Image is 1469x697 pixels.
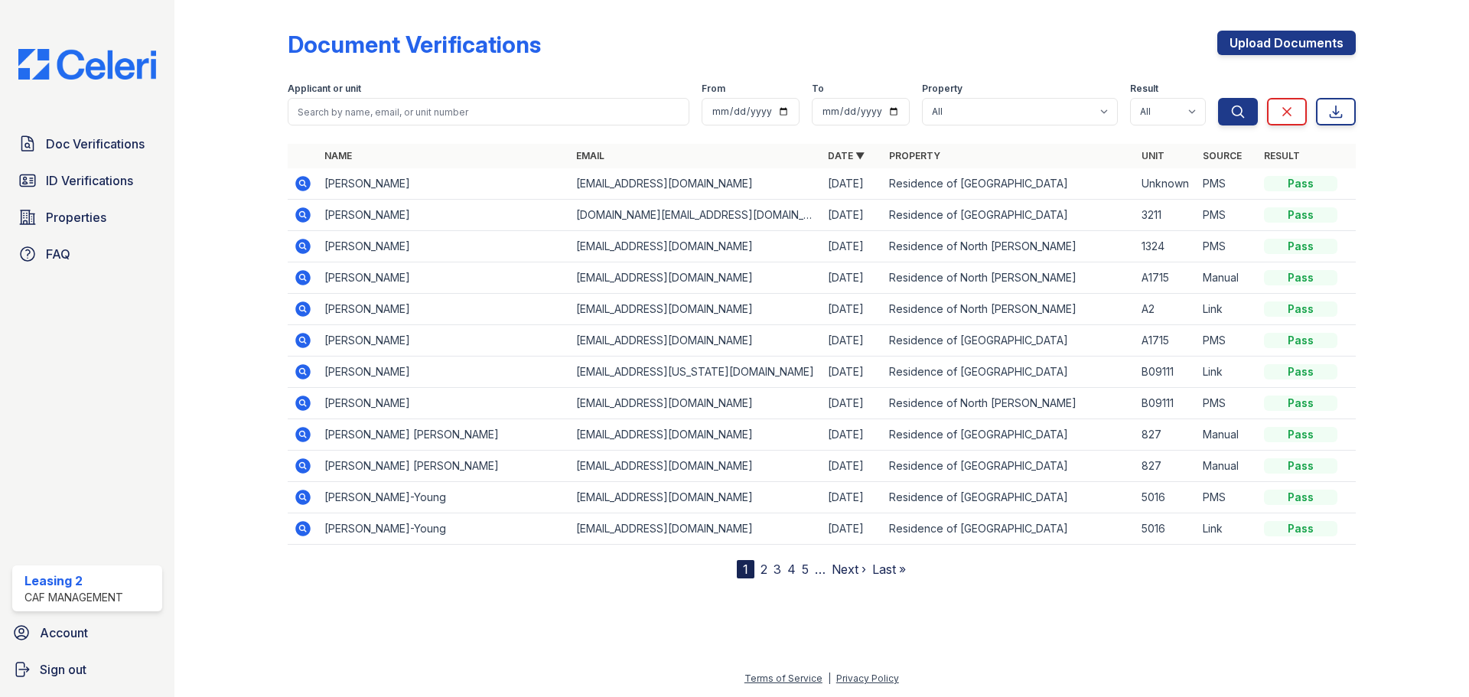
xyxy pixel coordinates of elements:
[1197,419,1258,451] td: Manual
[570,325,822,357] td: [EMAIL_ADDRESS][DOMAIN_NAME]
[872,562,906,577] a: Last »
[761,562,767,577] a: 2
[12,129,162,159] a: Doc Verifications
[1135,200,1197,231] td: 3211
[822,231,883,262] td: [DATE]
[1264,364,1337,379] div: Pass
[802,562,809,577] a: 5
[883,325,1135,357] td: Residence of [GEOGRAPHIC_DATA]
[1135,513,1197,545] td: 5016
[889,150,940,161] a: Property
[1135,325,1197,357] td: A1715
[787,562,796,577] a: 4
[1135,388,1197,419] td: B09111
[40,624,88,642] span: Account
[883,168,1135,200] td: Residence of [GEOGRAPHIC_DATA]
[1264,301,1337,317] div: Pass
[1130,83,1158,95] label: Result
[6,617,168,648] a: Account
[570,168,822,200] td: [EMAIL_ADDRESS][DOMAIN_NAME]
[822,200,883,231] td: [DATE]
[318,513,570,545] td: [PERSON_NAME]-Young
[828,150,865,161] a: Date ▼
[883,451,1135,482] td: Residence of [GEOGRAPHIC_DATA]
[324,150,352,161] a: Name
[1264,150,1300,161] a: Result
[1197,294,1258,325] td: Link
[318,419,570,451] td: [PERSON_NAME] [PERSON_NAME]
[1264,427,1337,442] div: Pass
[1197,231,1258,262] td: PMS
[744,673,822,684] a: Terms of Service
[1197,262,1258,294] td: Manual
[822,294,883,325] td: [DATE]
[318,388,570,419] td: [PERSON_NAME]
[1135,482,1197,513] td: 5016
[12,165,162,196] a: ID Verifications
[570,231,822,262] td: [EMAIL_ADDRESS][DOMAIN_NAME]
[1197,357,1258,388] td: Link
[288,98,689,125] input: Search by name, email, or unit number
[1264,521,1337,536] div: Pass
[883,231,1135,262] td: Residence of North [PERSON_NAME]
[1135,231,1197,262] td: 1324
[40,660,86,679] span: Sign out
[12,202,162,233] a: Properties
[570,419,822,451] td: [EMAIL_ADDRESS][DOMAIN_NAME]
[318,231,570,262] td: [PERSON_NAME]
[1197,200,1258,231] td: PMS
[836,673,899,684] a: Privacy Policy
[883,419,1135,451] td: Residence of [GEOGRAPHIC_DATA]
[883,513,1135,545] td: Residence of [GEOGRAPHIC_DATA]
[1264,396,1337,411] div: Pass
[822,513,883,545] td: [DATE]
[822,168,883,200] td: [DATE]
[1264,490,1337,505] div: Pass
[1142,150,1164,161] a: Unit
[702,83,725,95] label: From
[318,357,570,388] td: [PERSON_NAME]
[1264,239,1337,254] div: Pass
[24,590,123,605] div: CAF Management
[570,294,822,325] td: [EMAIL_ADDRESS][DOMAIN_NAME]
[828,673,831,684] div: |
[1264,458,1337,474] div: Pass
[883,388,1135,419] td: Residence of North [PERSON_NAME]
[883,482,1135,513] td: Residence of [GEOGRAPHIC_DATA]
[318,294,570,325] td: [PERSON_NAME]
[832,562,866,577] a: Next ›
[288,83,361,95] label: Applicant or unit
[6,654,168,685] a: Sign out
[774,562,781,577] a: 3
[822,262,883,294] td: [DATE]
[24,572,123,590] div: Leasing 2
[46,135,145,153] span: Doc Verifications
[1135,451,1197,482] td: 827
[570,262,822,294] td: [EMAIL_ADDRESS][DOMAIN_NAME]
[922,83,963,95] label: Property
[737,560,754,578] div: 1
[1264,207,1337,223] div: Pass
[6,49,168,80] img: CE_Logo_Blue-a8612792a0a2168367f1c8372b55b34899dd931a85d93a1a3d3e32e68fde9ad4.png
[1197,388,1258,419] td: PMS
[318,168,570,200] td: [PERSON_NAME]
[12,239,162,269] a: FAQ
[318,451,570,482] td: [PERSON_NAME] [PERSON_NAME]
[570,388,822,419] td: [EMAIL_ADDRESS][DOMAIN_NAME]
[822,388,883,419] td: [DATE]
[1197,513,1258,545] td: Link
[1135,168,1197,200] td: Unknown
[1264,176,1337,191] div: Pass
[815,560,826,578] span: …
[1197,168,1258,200] td: PMS
[1197,482,1258,513] td: PMS
[576,150,604,161] a: Email
[570,200,822,231] td: [DOMAIN_NAME][EMAIL_ADDRESS][DOMAIN_NAME]
[570,451,822,482] td: [EMAIL_ADDRESS][DOMAIN_NAME]
[1217,31,1356,55] a: Upload Documents
[288,31,541,58] div: Document Verifications
[822,482,883,513] td: [DATE]
[883,294,1135,325] td: Residence of North [PERSON_NAME]
[46,245,70,263] span: FAQ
